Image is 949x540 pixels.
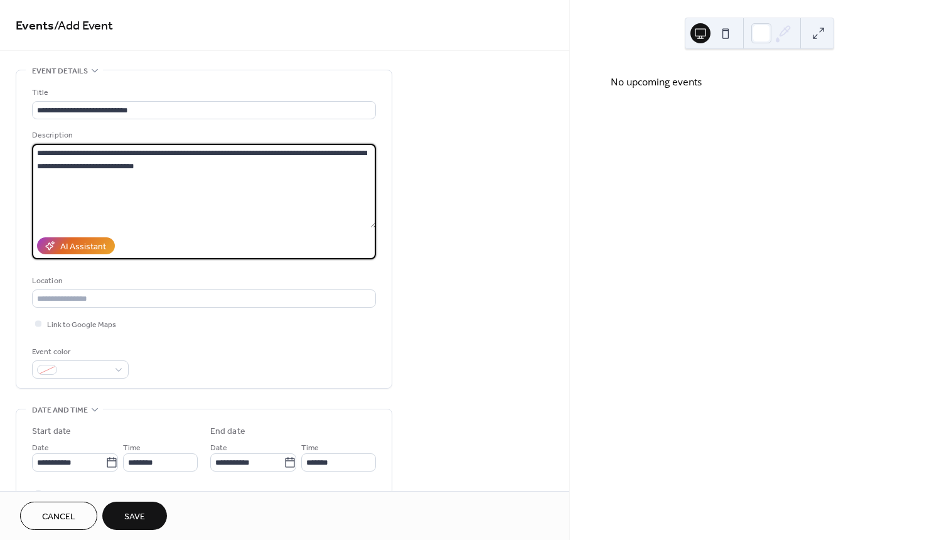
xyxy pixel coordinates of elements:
button: AI Assistant [37,237,115,254]
span: / Add Event [54,14,113,38]
span: Save [124,510,145,524]
button: Cancel [20,502,97,530]
div: Start date [32,425,71,438]
span: Link to Google Maps [47,318,116,332]
span: Date [32,441,49,455]
button: Save [102,502,167,530]
span: Event details [32,65,88,78]
span: Date [210,441,227,455]
span: Cancel [42,510,75,524]
span: All day [47,488,69,501]
div: Title [32,86,373,99]
div: End date [210,425,245,438]
div: AI Assistant [60,240,106,254]
a: Events [16,14,54,38]
span: Time [301,441,319,455]
div: Location [32,274,373,288]
div: Event color [32,345,126,359]
span: Date and time [32,404,88,417]
div: Description [32,129,373,142]
div: No upcoming events [611,75,908,89]
span: Time [123,441,141,455]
